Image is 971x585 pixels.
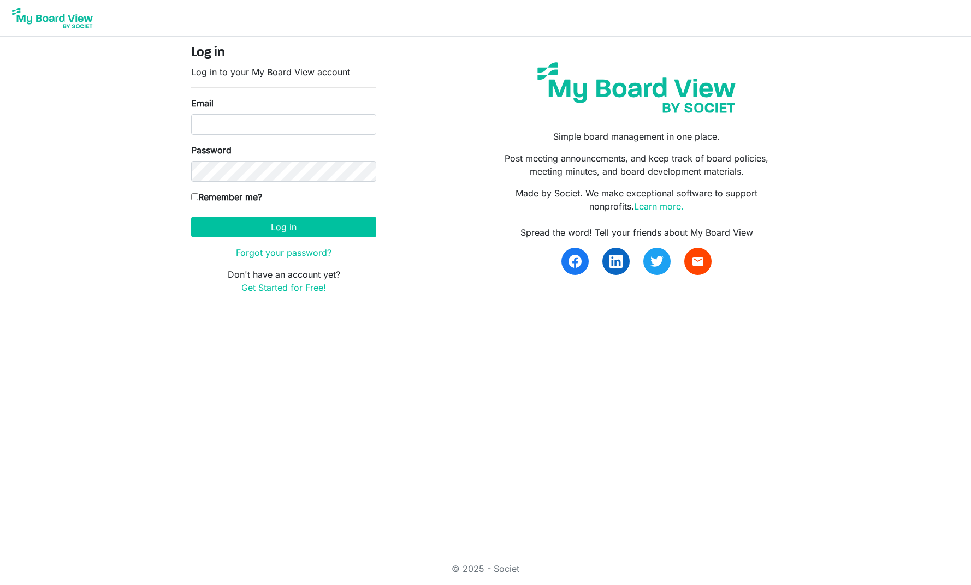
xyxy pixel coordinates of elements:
[191,190,262,204] label: Remember me?
[241,282,326,293] a: Get Started for Free!
[452,563,519,574] a: © 2025 - Societ
[191,97,214,110] label: Email
[191,65,376,79] p: Log in to your My Board View account
[191,217,376,237] button: Log in
[569,255,582,268] img: facebook.svg
[691,255,704,268] span: email
[236,247,331,258] a: Forgot your password?
[494,226,780,239] div: Spread the word! Tell your friends about My Board View
[494,187,780,213] p: Made by Societ. We make exceptional software to support nonprofits.
[494,152,780,178] p: Post meeting announcements, and keep track of board policies, meeting minutes, and board developm...
[684,248,712,275] a: email
[529,54,744,121] img: my-board-view-societ.svg
[191,144,232,157] label: Password
[650,255,664,268] img: twitter.svg
[191,45,376,61] h4: Log in
[191,268,376,294] p: Don't have an account yet?
[609,255,623,268] img: linkedin.svg
[494,130,780,143] p: Simple board management in one place.
[9,4,96,32] img: My Board View Logo
[191,193,198,200] input: Remember me?
[634,201,684,212] a: Learn more.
